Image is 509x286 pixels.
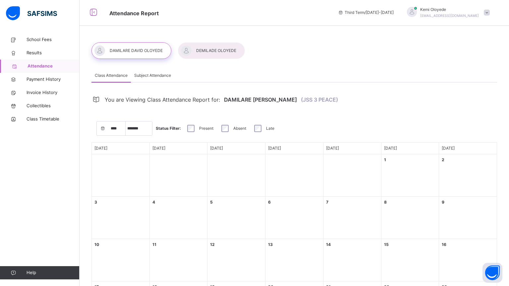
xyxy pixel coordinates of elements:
[134,72,171,78] span: Subject Attendance
[326,242,331,248] div: 14
[323,143,381,154] div: Day of Week
[199,125,213,131] label: Present
[150,239,208,281] div: Events for day 11
[381,143,439,154] div: Day of Week
[439,143,497,154] div: Day of Week
[265,197,323,239] div: Events for day 6
[27,89,80,96] span: Invoice History
[27,36,80,43] span: School Fees
[109,10,159,17] span: Attendance Report
[268,199,271,205] div: 6
[420,7,479,13] span: Kemi Oloyede
[266,125,274,131] label: Late
[105,92,220,107] span: You are Viewing Class Attendance Report for:
[207,143,265,154] div: Day of Week
[420,14,479,18] span: [EMAIL_ADDRESS][DOMAIN_NAME]
[381,239,439,281] div: Events for day 15
[233,125,246,131] label: Absent
[323,239,381,281] div: Events for day 14
[95,72,128,78] span: Class Attendance
[94,199,97,205] div: 3
[381,197,439,239] div: Events for day 8
[442,157,444,163] div: 2
[482,263,502,283] button: Open asap
[381,154,439,197] div: Events for day 1
[27,76,80,83] span: Payment History
[152,242,156,248] div: 11
[301,92,338,107] span: (JSS 3 PEACE)
[92,239,150,281] div: Events for day 10
[150,154,208,197] div: Empty Day
[150,143,208,154] div: Day of Week
[6,6,57,20] img: safsims
[210,199,213,205] div: 5
[338,10,394,16] span: session/term information
[27,50,80,56] span: Results
[207,154,265,197] div: Empty Day
[152,199,155,205] div: 4
[326,199,328,205] div: 7
[265,143,323,154] div: Day of Week
[92,197,150,239] div: Events for day 3
[384,157,386,163] div: 1
[27,269,79,276] span: Help
[210,242,215,248] div: 12
[384,199,387,205] div: 8
[265,239,323,281] div: Events for day 13
[28,63,80,70] span: Attendance
[150,197,208,239] div: Events for day 4
[442,199,444,205] div: 9
[92,154,150,197] div: Empty Day
[384,242,389,248] div: 15
[268,242,273,248] div: 13
[439,239,497,281] div: Events for day 16
[207,197,265,239] div: Events for day 5
[92,143,150,154] div: Day of Week
[27,103,80,109] span: Collectibles
[323,197,381,239] div: Events for day 7
[94,242,99,248] div: 10
[439,197,497,239] div: Events for day 9
[323,154,381,197] div: Empty Day
[27,116,80,122] span: Class Timetable
[439,154,497,197] div: Events for day 2
[265,154,323,197] div: Empty Day
[400,7,493,19] div: KemiOloyede
[156,125,181,131] span: Status Filter:
[207,239,265,281] div: Events for day 12
[224,92,297,107] span: DAMILARE [PERSON_NAME]
[442,242,446,248] div: 16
